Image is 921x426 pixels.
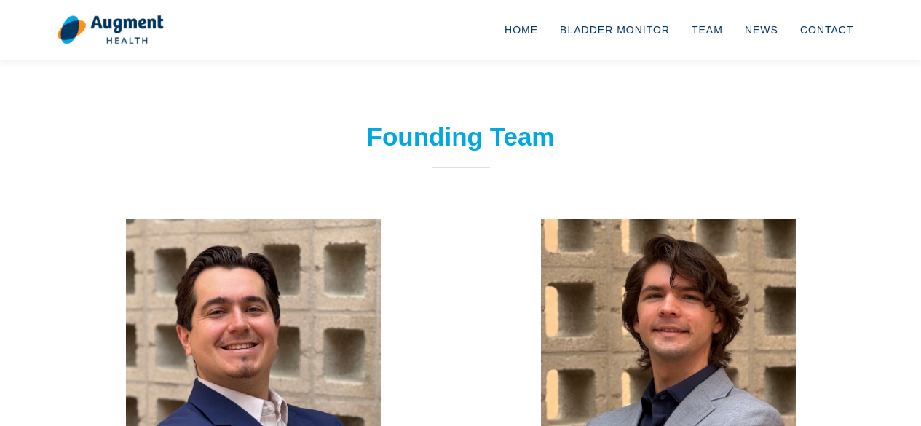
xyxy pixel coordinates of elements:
[734,6,789,54] a: News
[264,122,657,152] h2: Founding Team
[681,6,734,54] a: Team
[789,6,865,54] a: Contact
[549,6,681,54] a: Bladder Monitor
[494,6,549,54] a: Home
[57,15,164,45] img: logo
